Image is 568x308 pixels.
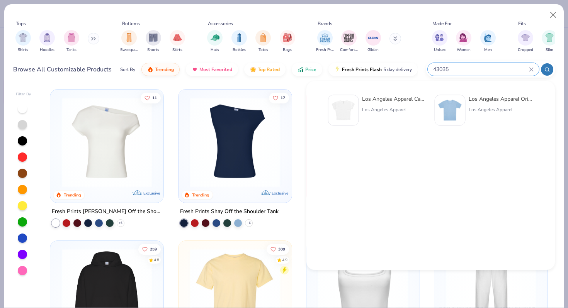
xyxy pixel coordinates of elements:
div: filter for Hoodies [39,30,55,53]
button: Like [266,244,289,255]
button: filter button [280,30,295,53]
img: Sweatpants Image [125,33,133,42]
div: filter for Bags [280,30,295,53]
span: 17 [280,96,285,100]
div: filter for Totes [255,30,271,53]
button: Most Favorited [186,63,238,76]
span: Men [484,47,492,53]
div: filter for Unisex [432,30,447,53]
div: Accessories [208,20,233,27]
span: Bottles [233,47,246,53]
button: Like [141,92,161,103]
img: Shorts Image [149,33,158,42]
div: Fresh Prints Shay Off the Shoulder Tank [180,207,279,217]
img: Gildan Image [367,32,379,44]
img: a68feba3-958f-4a65-b8f8-43e994c2eb1d [438,98,462,122]
span: Skirts [172,47,182,53]
img: Tanks Image [67,33,76,42]
div: Fresh Prints [PERSON_NAME] Off the Shoulder Top [52,207,162,217]
button: filter button [456,30,471,53]
div: Made For [432,20,452,27]
div: filter for Slim [542,30,557,53]
button: Trending [141,63,180,76]
span: Comfort Colors [340,47,358,53]
span: + 6 [247,221,251,225]
span: Shorts [147,47,159,53]
span: 259 [150,247,157,251]
div: filter for Cropped [518,30,533,53]
span: 5 day delivery [383,65,412,74]
img: Men Image [484,33,492,42]
img: Fresh Prints Image [319,32,331,44]
div: filter for Sweatpants [120,30,138,53]
img: Bags Image [283,33,291,42]
div: filter for Women [456,30,471,53]
div: filter for Bottles [231,30,247,53]
span: Hoodies [40,47,54,53]
span: Gildan [367,47,379,53]
div: Los Angeles Apparel [469,106,534,113]
input: Try "T-Shirt" [432,65,529,74]
span: Price [305,66,316,73]
img: Women Image [459,33,468,42]
div: filter for Shirts [15,30,31,53]
div: Browse All Customizable Products [13,65,112,74]
span: Women [457,47,471,53]
div: 4.8 [154,257,159,263]
img: Hats Image [211,33,219,42]
img: Shirts Image [19,33,27,42]
span: Top Rated [258,66,280,73]
img: a1c94bf0-cbc2-4c5c-96ec-cab3b8502a7f [58,97,156,187]
span: Hats [211,47,219,53]
button: filter button [340,30,358,53]
button: filter button [64,30,79,53]
span: Fresh Prints [316,47,334,53]
img: Skirts Image [173,33,182,42]
button: filter button [39,30,55,53]
button: filter button [170,30,185,53]
span: Tanks [66,47,77,53]
button: Fresh Prints Flash5 day delivery [328,63,418,76]
span: + 6 [119,221,122,225]
div: filter for Gildan [366,30,381,53]
img: Comfort Colors Image [343,32,355,44]
div: filter for Men [480,30,496,53]
div: Brands [318,20,332,27]
button: Like [269,92,289,103]
div: Sort By [120,66,135,73]
button: filter button [255,30,271,53]
button: Close [546,8,561,22]
div: Los Angeles Apparel [362,106,427,113]
button: Price [292,63,322,76]
div: 4.9 [282,257,287,263]
button: filter button [146,30,161,53]
span: Cropped [518,47,533,53]
button: filter button [316,30,334,53]
div: Los Angeles Apparel Cap Sleeve Baby Rib Crop Top [362,95,427,103]
button: filter button [542,30,557,53]
img: Slim Image [545,33,554,42]
span: Unisex [434,47,446,53]
span: Exclusive [272,191,288,196]
div: Los Angeles Apparel Original Baby Rib Tee [469,95,534,103]
div: filter for Shorts [146,30,161,53]
button: filter button [207,30,223,53]
button: filter button [366,30,381,53]
span: 11 [152,96,157,100]
button: filter button [15,30,31,53]
button: Like [138,244,161,255]
img: TopRated.gif [250,66,256,73]
button: filter button [432,30,447,53]
div: filter for Fresh Prints [316,30,334,53]
div: Fits [518,20,526,27]
img: af1e0f41-62ea-4e8f-9b2b-c8bb59fc549d [284,97,382,187]
button: filter button [231,30,247,53]
span: Trending [155,66,174,73]
button: filter button [480,30,496,53]
div: Tops [16,20,26,27]
span: Exclusive [144,191,160,196]
div: filter for Tanks [64,30,79,53]
button: filter button [518,30,533,53]
div: Filter By [16,91,31,97]
span: Totes [258,47,268,53]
